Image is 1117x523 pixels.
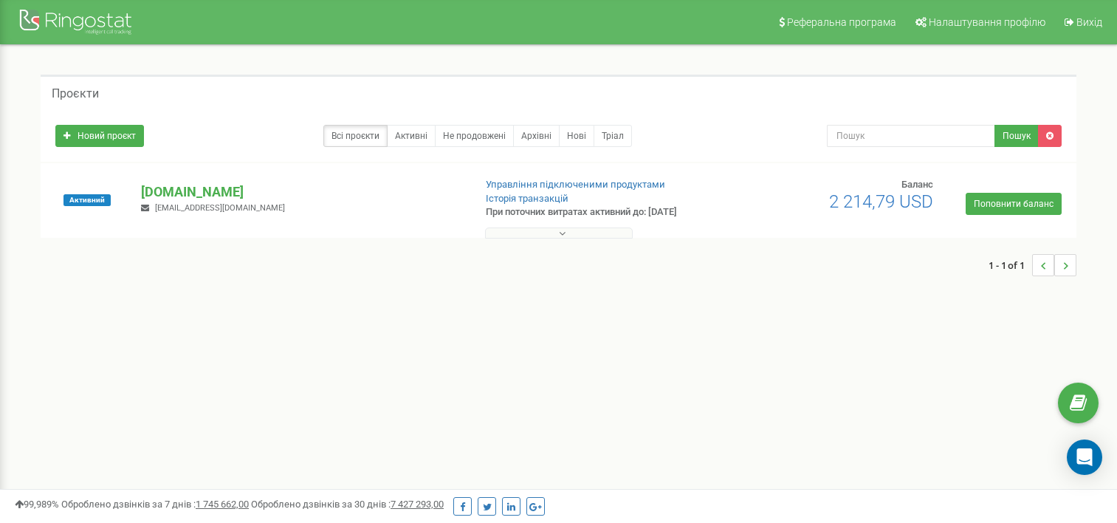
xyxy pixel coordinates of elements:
a: Всі проєкти [323,125,388,147]
h5: Проєкти [52,87,99,100]
div: Open Intercom Messenger [1067,440,1102,475]
a: Тріал [594,125,632,147]
span: [EMAIL_ADDRESS][DOMAIN_NAME] [155,203,285,213]
input: Пошук [827,125,995,147]
span: 2 214,79 USD [829,191,933,212]
a: Нові [559,125,594,147]
a: Активні [387,125,436,147]
span: Вихід [1076,16,1102,28]
span: Оброблено дзвінків за 30 днів : [251,499,444,510]
a: Історія транзакцій [486,193,568,204]
a: Не продовжені [435,125,514,147]
span: 1 - 1 of 1 [989,254,1032,276]
a: Поповнити баланс [966,193,1062,215]
p: При поточних витратах активний до: [DATE] [486,205,721,219]
a: Архівні [513,125,560,147]
a: Новий проєкт [55,125,144,147]
span: Налаштування профілю [929,16,1045,28]
span: Реферальна програма [787,16,896,28]
span: Активний [63,194,111,206]
span: 99,989% [15,499,59,510]
u: 7 427 293,00 [391,499,444,510]
span: Баланс [901,179,933,190]
a: Управління підключеними продуктами [486,179,665,190]
p: [DOMAIN_NAME] [141,182,461,202]
u: 1 745 662,00 [196,499,249,510]
span: Оброблено дзвінків за 7 днів : [61,499,249,510]
button: Пошук [994,125,1039,147]
nav: ... [989,239,1076,291]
